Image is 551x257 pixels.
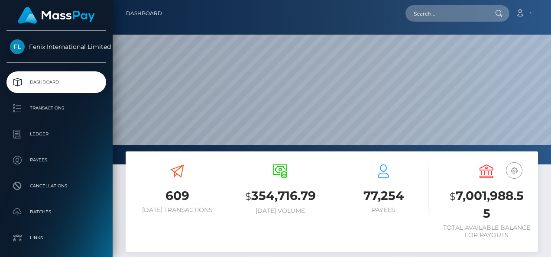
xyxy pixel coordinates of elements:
p: Transactions [10,102,103,115]
a: Dashboard [6,71,106,93]
h6: Payees [338,206,428,214]
a: Dashboard [126,4,162,22]
p: Payees [10,154,103,167]
h6: Total Available Balance for Payouts [441,224,532,239]
h6: [DATE] Volume [235,207,325,215]
p: Links [10,231,103,244]
small: $ [450,190,456,202]
a: Ledger [6,123,106,145]
h6: [DATE] Transactions [132,206,222,214]
a: Links [6,227,106,249]
h3: 354,716.79 [235,187,325,205]
h3: 77,254 [338,187,428,204]
h3: 609 [132,187,222,204]
a: Cancellations [6,175,106,197]
small: $ [245,190,251,202]
p: Dashboard [10,76,103,89]
p: Batches [10,206,103,218]
a: Transactions [6,97,106,119]
span: Fenix International Limited [6,43,106,51]
p: Cancellations [10,180,103,193]
input: Search... [405,5,487,22]
img: MassPay Logo [18,7,95,24]
p: Ledger [10,128,103,141]
img: Fenix International Limited [10,39,25,54]
a: Payees [6,149,106,171]
h3: 7,001,988.55 [441,187,532,222]
a: Batches [6,201,106,223]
